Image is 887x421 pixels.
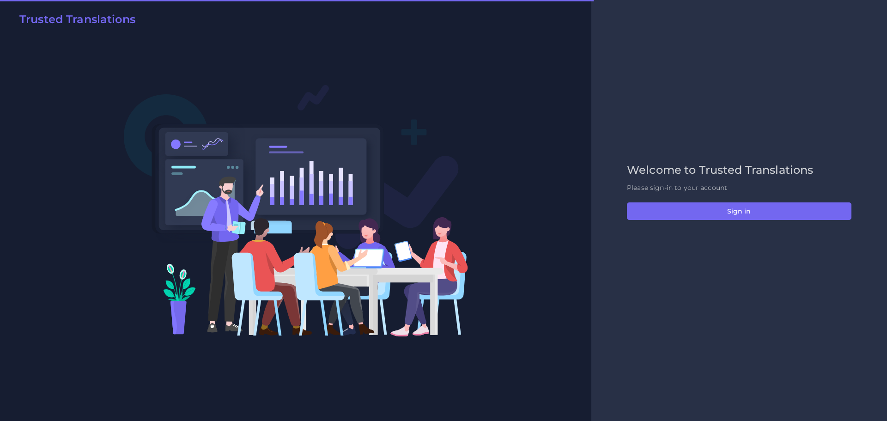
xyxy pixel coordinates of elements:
h2: Welcome to Trusted Translations [627,164,851,177]
h2: Trusted Translations [19,13,135,26]
a: Trusted Translations [13,13,135,30]
button: Sign in [627,202,851,220]
img: Login V2 [123,84,468,337]
p: Please sign-in to your account [627,183,851,193]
